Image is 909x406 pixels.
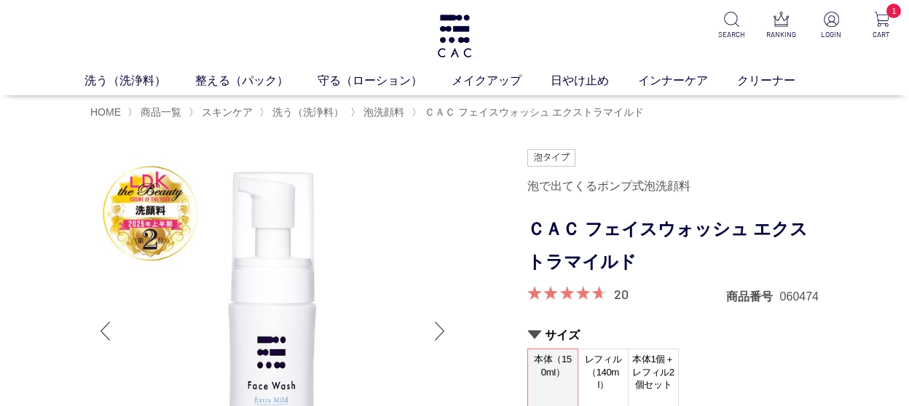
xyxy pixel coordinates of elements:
[425,302,454,360] div: Next slide
[816,29,848,40] p: LOGIN
[737,72,825,89] a: クリーナー
[865,29,897,40] p: CART
[84,72,195,89] a: 洗う（洗浄料）
[269,106,344,118] a: 洗う（洗浄料）
[272,106,344,118] span: 洗う（洗浄料）
[766,12,798,40] a: RANKING
[127,106,185,119] li: 〉
[138,106,181,118] a: 商品一覧
[436,15,473,57] img: logo
[816,12,848,40] a: LOGIN
[452,72,551,89] a: メイクアップ
[259,106,347,119] li: 〉
[141,106,181,118] span: 商品一覧
[726,289,780,304] dt: 商品番号
[527,174,819,199] div: 泡で出てくるポンプ式泡洗顔料
[551,72,638,89] a: 日やけ止め
[766,29,798,40] p: RANKING
[886,4,901,18] span: 1
[614,286,629,302] a: 20
[202,106,253,118] span: スキンケア
[578,349,628,395] span: レフィル（140ml）
[527,149,575,167] img: 泡タイプ
[865,12,897,40] a: 1 CART
[199,106,253,118] a: スキンケア
[527,327,819,343] h2: サイズ
[90,106,121,118] a: HOME
[780,289,819,304] dd: 060474
[363,106,404,118] span: 泡洗顔料
[527,213,819,279] h1: ＣＡＣ フェイスウォッシュ エクストラマイルド
[629,349,678,395] span: 本体1個＋レフィル2個セット
[422,106,645,118] a: ＣＡＣ フェイスウォッシュ エクストラマイルド
[638,72,737,89] a: インナーケア
[350,106,408,119] li: 〉
[189,106,256,119] li: 〉
[528,349,578,391] span: 本体（150ml）
[715,12,747,40] a: SEARCH
[361,106,404,118] a: 泡洗顔料
[412,106,648,119] li: 〉
[318,72,452,89] a: 守る（ローション）
[425,106,645,118] span: ＣＡＣ フェイスウォッシュ エクストラマイルド
[715,29,747,40] p: SEARCH
[90,302,119,360] div: Previous slide
[195,72,318,89] a: 整える（パック）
